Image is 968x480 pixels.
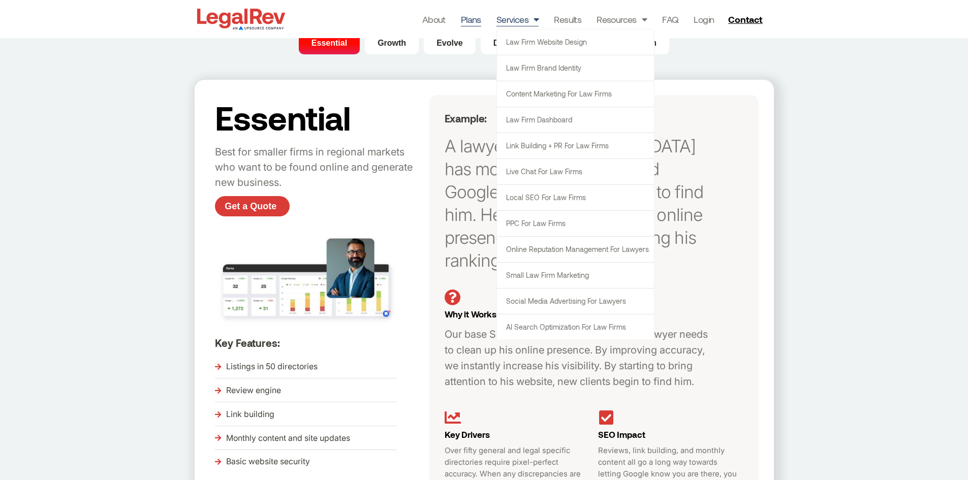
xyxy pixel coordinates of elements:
a: Social Media Advertising for Lawyers [497,289,654,314]
h5: Example: [445,112,712,124]
span: Monthly content and site updates [224,431,350,446]
p: A lawyer in [GEOGRAPHIC_DATA] has moved several times and Google doesn’t know where to find him. ... [445,135,712,272]
span: Get a Quote [225,202,276,211]
a: Local SEO for Law Firms [497,185,654,210]
p: Best for smaller firms in regional markets who want to be found online and generate new business. [215,145,424,190]
a: Contact [724,11,769,27]
a: PPC for Law Firms [497,211,654,236]
a: Law Firm Website Design [497,29,654,55]
a: Get a Quote [215,196,290,216]
span: Dominate [493,37,530,49]
a: FAQ [662,12,678,26]
a: Plans [461,12,481,26]
p: Our base SEO package has everything this lawyer needs to clean up his online presence. By improvi... [445,327,719,390]
a: Login [694,12,714,26]
a: Resources [597,12,647,26]
a: Live Chat for Law Firms [497,159,654,184]
a: Link Building + PR for Law Firms [497,133,654,158]
a: Content Marketing for Law Firms [497,81,654,107]
a: Law Firm Dashboard [497,107,654,133]
a: AI Search Optimization for Law Firms [497,314,654,340]
h2: Essential [215,100,424,135]
a: Law Firm Brand Identity [497,55,654,81]
a: About [422,12,446,26]
span: Listings in 50 directories [224,359,318,374]
span: Growth [378,37,406,49]
span: Key Drivers [445,429,490,439]
span: Essential [311,37,347,49]
span: Evolve [436,37,463,49]
h5: Key Features: [215,337,424,349]
span: Link building [224,407,274,422]
a: Results [554,12,581,26]
nav: Menu [422,12,714,26]
span: Contact [728,15,762,24]
a: Services [496,12,539,26]
ul: Services [496,29,654,340]
span: Why it Works [445,309,496,319]
a: Online Reputation Management for Lawyers [497,237,654,262]
span: SEO Impact [598,429,645,439]
span: Basic website security [224,454,310,469]
a: Small Law Firm Marketing [497,263,654,288]
span: Review engine [224,383,281,398]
